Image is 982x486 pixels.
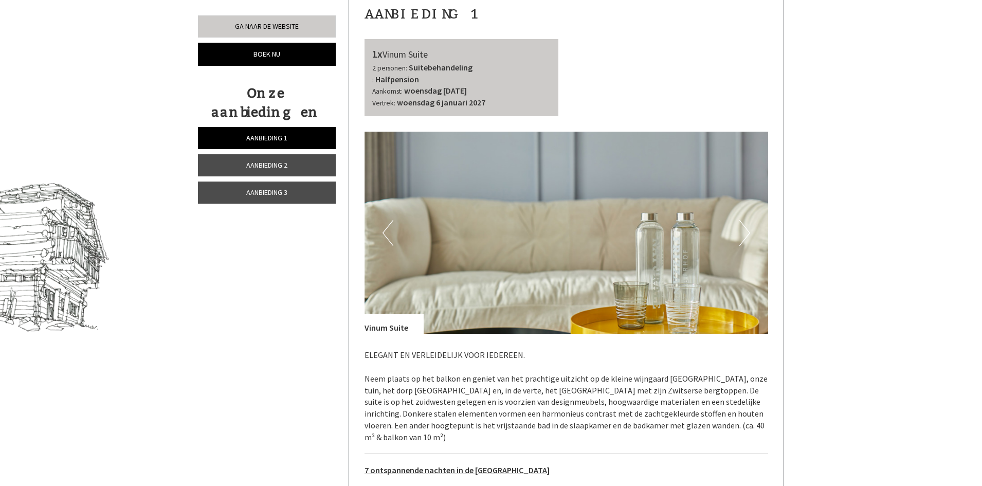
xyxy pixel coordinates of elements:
button: Vorig [383,220,393,246]
button: Volgende [739,220,750,246]
font: Boek nu [253,50,280,59]
font: 7 ontspannende nachten in de [GEOGRAPHIC_DATA] [365,465,550,475]
a: Ga naar de website [198,15,336,38]
a: Boek nu [198,43,336,66]
font: woensdag [DATE] [404,85,467,96]
font: Aanbieding 3 [246,188,287,197]
font: Aankomst: [372,87,403,96]
img: afbeelding [365,132,769,334]
font: 1x [372,47,383,60]
font: Vinum Suite [365,322,408,333]
font: Vertrek: [372,99,395,107]
font: woensdag 6 januari 2027 [397,97,485,107]
font: ELEGANT EN VERLEIDELIJK VOOR IEDEREEN. [365,350,525,360]
font: Neem plaats op het balkon en geniet van het prachtige uitzicht op de kleine wijngaard [GEOGRAPHIC... [365,373,768,442]
font: 2 personen: [372,64,407,73]
font: Aanbieding 1 [246,133,287,142]
font: : [372,76,374,84]
font: Suitebehandeling [409,62,472,73]
font: Aanbieding 2 [246,160,287,170]
font: Ga naar de website [235,22,299,31]
font: Onze aanbiedingen [211,85,320,120]
font: Aanbieding 1 [365,6,480,22]
font: Vinum Suite [383,48,428,60]
font: Halfpension [375,74,419,84]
